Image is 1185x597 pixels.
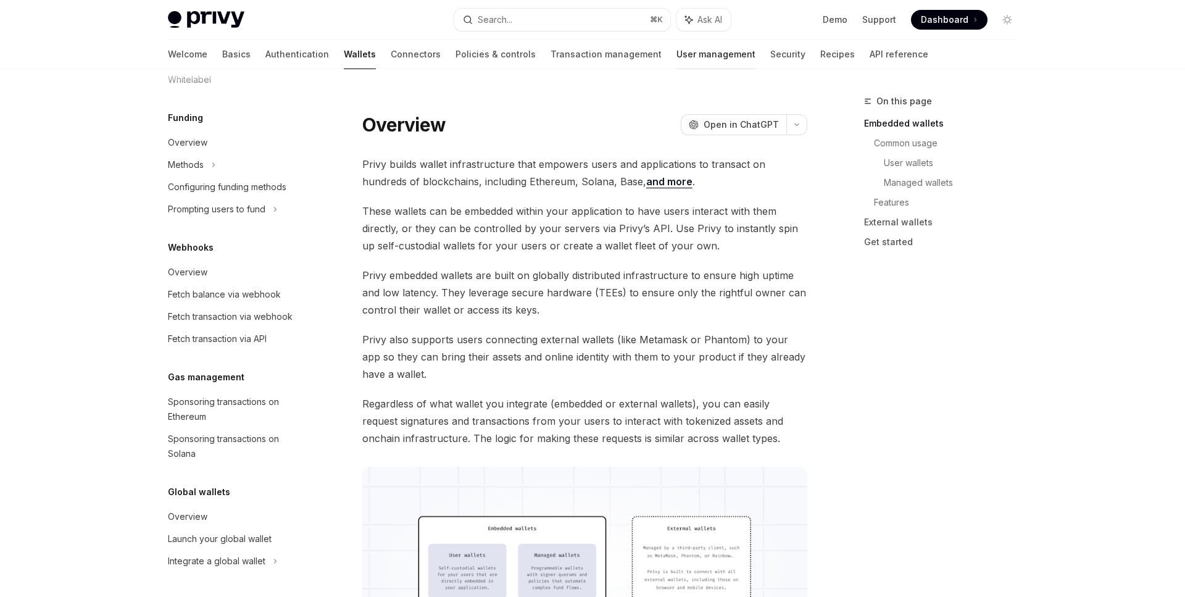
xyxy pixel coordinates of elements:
a: Transaction management [551,40,662,69]
h5: Webhooks [168,240,214,255]
a: Authentication [265,40,329,69]
a: Support [862,14,896,26]
button: Search...⌘K [454,9,670,31]
a: Configuring funding methods [158,176,316,198]
a: Launch your global wallet [158,528,316,550]
div: Prompting users to fund [168,202,265,217]
a: User wallets [884,153,1027,173]
div: Overview [168,509,207,524]
span: Privy also supports users connecting external wallets (like Metamask or Phantom) to your app so t... [362,331,807,383]
a: Basics [222,40,251,69]
a: Welcome [168,40,207,69]
h5: Gas management [168,370,244,385]
div: Configuring funding methods [168,180,286,194]
h5: Funding [168,111,203,125]
a: Fetch balance via webhook [158,283,316,306]
a: and more [646,175,692,188]
div: Fetch transaction via webhook [168,309,293,324]
a: Managed wallets [884,173,1027,193]
h1: Overview [362,114,446,136]
div: Fetch balance via webhook [168,287,281,302]
a: User management [676,40,755,69]
a: Sponsoring transactions on Solana [158,428,316,465]
a: Dashboard [911,10,987,30]
a: Policies & controls [455,40,536,69]
a: API reference [870,40,928,69]
a: Security [770,40,805,69]
a: External wallets [864,212,1027,232]
button: Toggle dark mode [997,10,1017,30]
a: Wallets [344,40,376,69]
button: Open in ChatGPT [681,114,786,135]
div: Integrate a global wallet [168,554,265,569]
a: Recipes [820,40,855,69]
h5: Global wallets [168,485,230,499]
div: Methods [168,157,204,172]
a: Common usage [874,133,1027,153]
a: Embedded wallets [864,114,1027,133]
span: Regardless of what wallet you integrate (embedded or external wallets), you can easily request si... [362,395,807,447]
img: light logo [168,11,244,28]
div: Search... [478,12,512,27]
span: ⌘ K [650,15,663,25]
a: Get started [864,232,1027,252]
div: Sponsoring transactions on Ethereum [168,395,309,424]
a: Fetch transaction via webhook [158,306,316,328]
button: Ask AI [676,9,731,31]
a: Demo [823,14,847,26]
a: Fetch transaction via API [158,328,316,350]
span: Ask AI [697,14,722,26]
a: Overview [158,132,316,154]
div: Overview [168,135,207,150]
span: These wallets can be embedded within your application to have users interact with them directly, ... [362,202,807,254]
a: Sponsoring transactions on Ethereum [158,391,316,428]
span: Open in ChatGPT [704,119,779,131]
span: Privy embedded wallets are built on globally distributed infrastructure to ensure high uptime and... [362,267,807,319]
a: Connectors [391,40,441,69]
a: Features [874,193,1027,212]
div: Overview [168,265,207,280]
a: Overview [158,506,316,528]
div: Sponsoring transactions on Solana [168,432,309,461]
div: Fetch transaction via API [168,332,267,346]
a: Overview [158,261,316,283]
div: Launch your global wallet [168,532,272,546]
span: Privy builds wallet infrastructure that empowers users and applications to transact on hundreds o... [362,156,807,190]
span: On this page [876,94,932,109]
span: Dashboard [921,14,968,26]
